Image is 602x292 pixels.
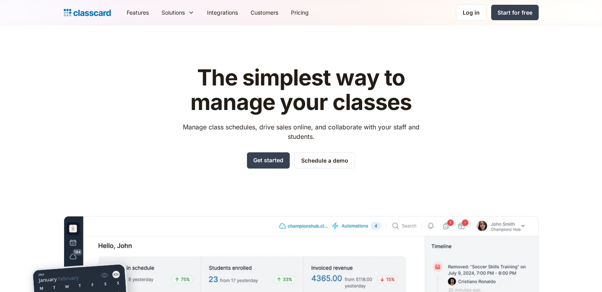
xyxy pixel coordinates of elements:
div: Log in [463,8,480,17]
a: Start for free [491,5,539,20]
a: Features [120,4,155,21]
h1: The simplest way to manage your classes [175,66,427,114]
a: Get started [247,152,290,169]
div: Start for free [498,8,532,17]
a: Schedule a demo [294,152,355,169]
a: home [64,7,111,18]
p: Manage class schedules, drive sales online, and collaborate with your staff and students. [175,122,427,141]
a: Log in [456,4,486,21]
a: Integrations [201,4,244,21]
div: Solutions [155,4,201,21]
div: Solutions [161,8,185,17]
a: Pricing [285,4,315,21]
a: Customers [244,4,285,21]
